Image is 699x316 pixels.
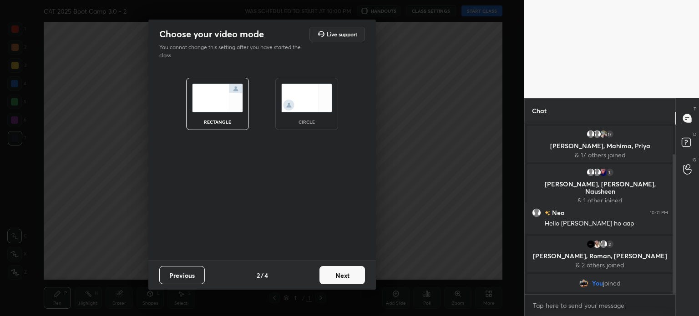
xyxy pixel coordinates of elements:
p: [PERSON_NAME], Roman, [PERSON_NAME] [532,252,668,260]
img: default.png [599,240,608,249]
p: D [693,131,696,138]
img: circleScreenIcon.acc0effb.svg [281,84,332,112]
img: default.png [586,168,595,177]
p: T [694,105,696,112]
span: joined [603,280,621,287]
img: default.png [593,168,602,177]
h4: 4 [264,271,268,280]
img: b0beb5854dfa45faa9cd66058a6ebffe.jpg [586,240,595,249]
button: Next [319,266,365,284]
p: [PERSON_NAME], [PERSON_NAME], Nausheen [532,181,668,195]
p: & 2 others joined [532,261,668,269]
h5: Live support [327,31,357,37]
p: G [693,156,696,163]
img: default.png [532,208,541,217]
p: Chat [525,99,554,123]
img: default.png [593,130,602,139]
h4: 2 [257,271,260,280]
h4: / [261,271,263,280]
div: 17 [605,130,614,139]
div: 10:01 PM [650,210,668,216]
p: You cannot change this setting after you have started the class [159,43,307,60]
h2: Choose your video mode [159,28,264,40]
div: Hello [PERSON_NAME] ho aap [545,219,668,228]
p: & 17 others joined [532,151,668,159]
span: You [592,280,603,287]
div: grid [525,123,675,294]
p: & 1 other joined [532,197,668,204]
div: rectangle [199,120,236,124]
img: default.png [586,130,595,139]
img: 361ffd47e3344bc7b86bb2a4eda2fabd.jpg [579,279,588,288]
button: Previous [159,266,205,284]
img: no-rating-badge.077c3623.svg [545,211,550,216]
img: 484bb5d9b3b441dca5c8a523897add57.jpg [593,240,602,249]
img: normalScreenIcon.ae25ed63.svg [192,84,243,112]
img: 3 [599,130,608,139]
p: [PERSON_NAME], Mahima, Priya [532,142,668,150]
img: 1dc18fb030944b15afb83912efc4150d.jpg [599,168,608,177]
h6: Neo [550,208,564,217]
div: 1 [605,168,614,177]
div: circle [289,120,325,124]
div: 2 [605,240,614,249]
